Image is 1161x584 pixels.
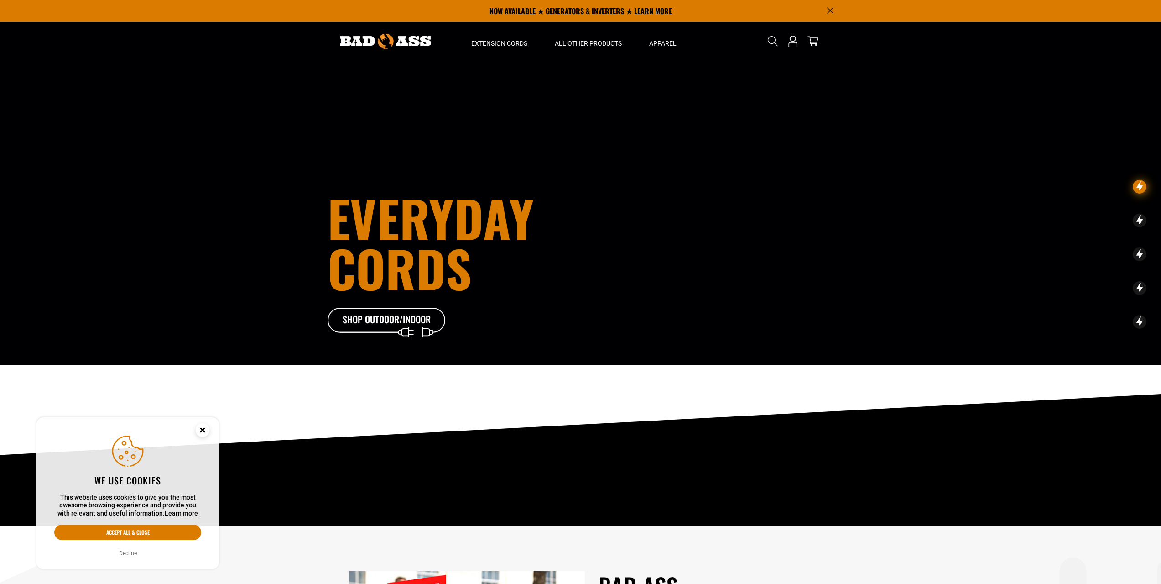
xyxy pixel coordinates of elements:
summary: Search [765,34,780,48]
span: Extension Cords [471,39,527,47]
summary: All Other Products [541,22,635,60]
p: This website uses cookies to give you the most awesome browsing experience and provide you with r... [54,494,201,518]
img: Bad Ass Extension Cords [340,34,431,49]
span: Apparel [649,39,677,47]
summary: Apparel [635,22,690,60]
a: Shop Outdoor/Indoor [328,308,446,333]
h2: We use cookies [54,474,201,486]
summary: Extension Cords [458,22,541,60]
h1: Everyday cords [328,193,631,293]
aside: Cookie Consent [36,417,219,570]
span: All Other Products [555,39,622,47]
a: Learn more [165,510,198,517]
button: Accept all & close [54,525,201,540]
button: Decline [116,549,140,558]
